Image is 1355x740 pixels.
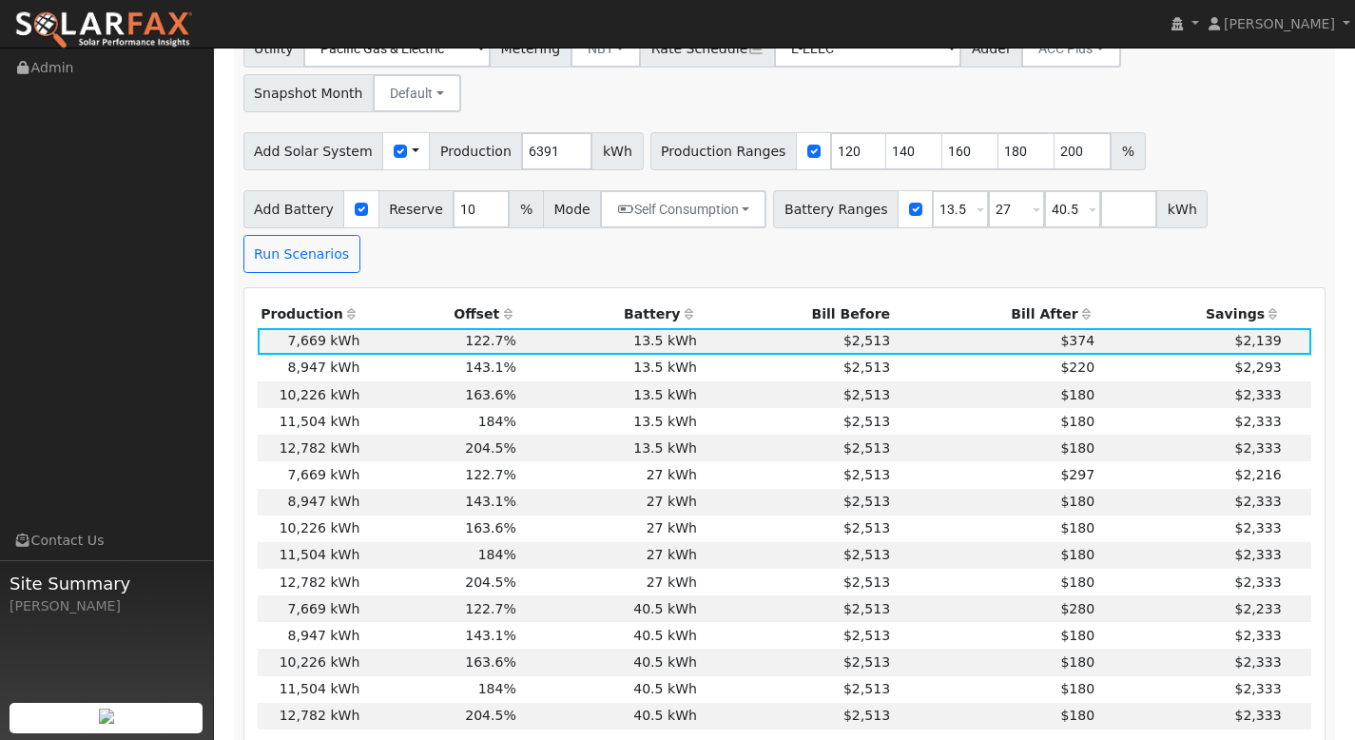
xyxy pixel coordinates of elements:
[519,302,700,328] th: Battery
[519,649,700,675] td: 40.5 kWh
[894,302,1098,328] th: Bill After
[1060,467,1094,482] span: $297
[1234,574,1281,590] span: $2,333
[373,74,461,112] button: Default
[960,29,1022,68] span: Adder
[519,542,700,569] td: 27 kWh
[10,571,203,596] span: Site Summary
[519,461,700,488] td: 27 kWh
[1234,681,1281,696] span: $2,333
[843,440,890,456] span: $2,513
[243,74,375,112] span: Snapshot Month
[600,190,766,228] button: Self Consumption
[465,654,516,670] span: 163.6%
[465,467,516,482] span: 122.7%
[465,387,516,402] span: 163.6%
[465,628,516,643] span: 143.1%
[774,29,961,68] input: Select a Rate Schedule
[243,235,360,273] button: Run Scenarios
[1060,654,1094,670] span: $180
[1060,440,1094,456] span: $180
[1234,467,1281,482] span: $2,216
[258,569,363,595] td: 12,782 kWh
[1234,628,1281,643] span: $2,333
[490,29,571,68] span: Metering
[640,29,775,68] span: Rate Schedule
[1234,708,1281,723] span: $2,333
[258,676,363,703] td: 11,504 kWh
[1224,16,1335,31] span: [PERSON_NAME]
[1156,190,1208,228] span: kWh
[258,703,363,730] td: 12,782 kWh
[258,408,363,435] td: 11,504 kWh
[258,489,363,516] td: 8,947 kWh
[363,302,520,328] th: Offset
[478,414,516,429] span: 184%
[519,328,700,355] td: 13.5 kWh
[465,360,516,375] span: 143.1%
[1234,440,1281,456] span: $2,333
[258,542,363,569] td: 11,504 kWh
[1060,520,1094,536] span: $180
[1234,494,1281,509] span: $2,333
[843,360,890,375] span: $2,513
[519,622,700,649] td: 40.5 kWh
[843,333,890,348] span: $2,513
[843,601,890,616] span: $2,513
[243,190,345,228] span: Add Battery
[1111,132,1145,170] span: %
[843,628,890,643] span: $2,513
[843,654,890,670] span: $2,513
[1206,306,1265,321] span: Savings
[258,622,363,649] td: 8,947 kWh
[258,461,363,488] td: 7,669 kWh
[773,190,899,228] span: Battery Ranges
[843,467,890,482] span: $2,513
[465,601,516,616] span: 122.7%
[1060,360,1094,375] span: $220
[701,302,894,328] th: Bill Before
[258,328,363,355] td: 7,669 kWh
[843,414,890,429] span: $2,513
[1060,708,1094,723] span: $180
[465,494,516,509] span: 143.1%
[243,29,305,68] span: Utility
[258,302,363,328] th: Production
[465,520,516,536] span: 163.6%
[99,709,114,724] img: retrieve
[843,547,890,562] span: $2,513
[378,190,455,228] span: Reserve
[478,547,516,562] span: 184%
[1234,520,1281,536] span: $2,333
[258,435,363,461] td: 12,782 kWh
[519,435,700,461] td: 13.5 kWh
[843,387,890,402] span: $2,513
[1234,360,1281,375] span: $2,293
[465,574,516,590] span: 204.5%
[1060,494,1094,509] span: $180
[1234,414,1281,429] span: $2,333
[843,708,890,723] span: $2,513
[258,595,363,622] td: 7,669 kWh
[519,569,700,595] td: 27 kWh
[509,190,543,228] span: %
[843,574,890,590] span: $2,513
[429,132,522,170] span: Production
[1021,29,1121,68] button: ACC Plus
[1234,333,1281,348] span: $2,139
[243,132,384,170] span: Add Solar System
[10,596,203,616] div: [PERSON_NAME]
[843,494,890,509] span: $2,513
[465,708,516,723] span: 204.5%
[465,333,516,348] span: 122.7%
[1060,628,1094,643] span: $180
[519,703,700,730] td: 40.5 kWh
[519,676,700,703] td: 40.5 kWh
[519,381,700,408] td: 13.5 kWh
[258,649,363,675] td: 10,226 kWh
[465,440,516,456] span: 204.5%
[519,516,700,542] td: 27 kWh
[1234,601,1281,616] span: $2,233
[1234,654,1281,670] span: $2,333
[1234,547,1281,562] span: $2,333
